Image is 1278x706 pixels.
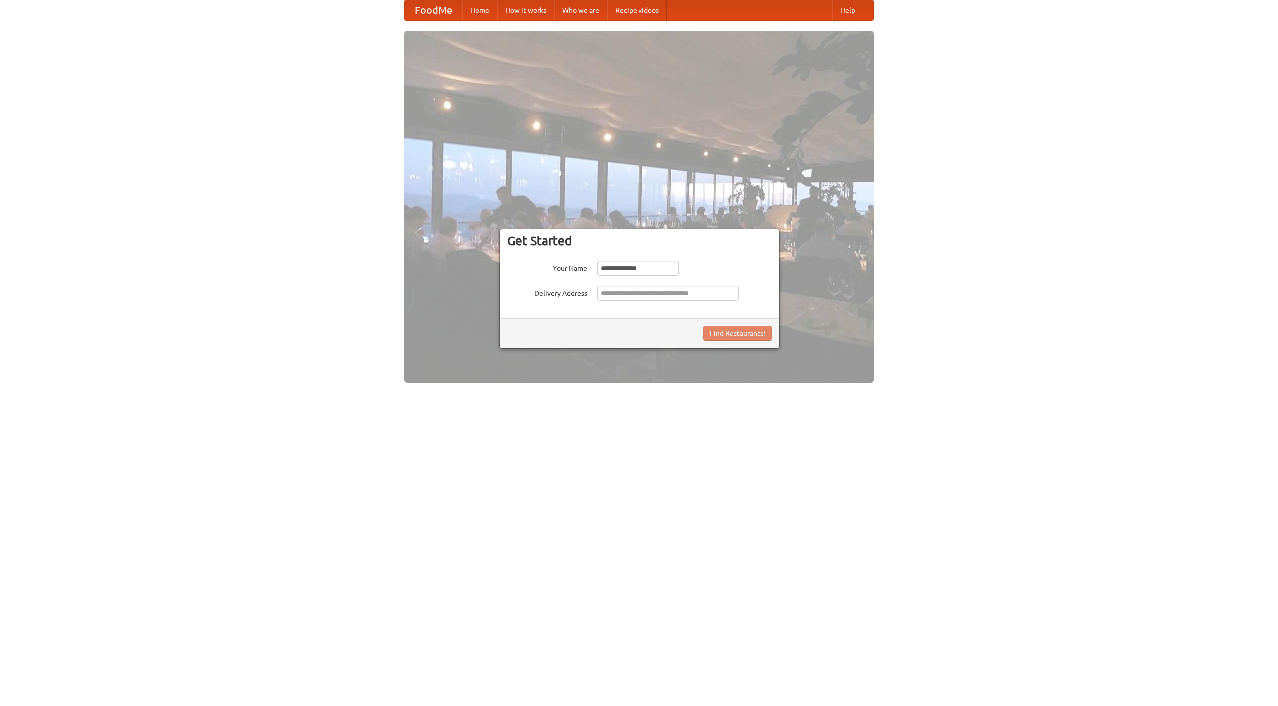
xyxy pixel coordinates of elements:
a: Home [462,0,497,20]
a: Recipe videos [607,0,667,20]
a: FoodMe [405,0,462,20]
button: Find Restaurants! [703,326,772,341]
label: Your Name [507,261,587,273]
label: Delivery Address [507,286,587,298]
a: How it works [497,0,554,20]
a: Who we are [554,0,607,20]
h3: Get Started [507,234,772,248]
a: Help [832,0,863,20]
